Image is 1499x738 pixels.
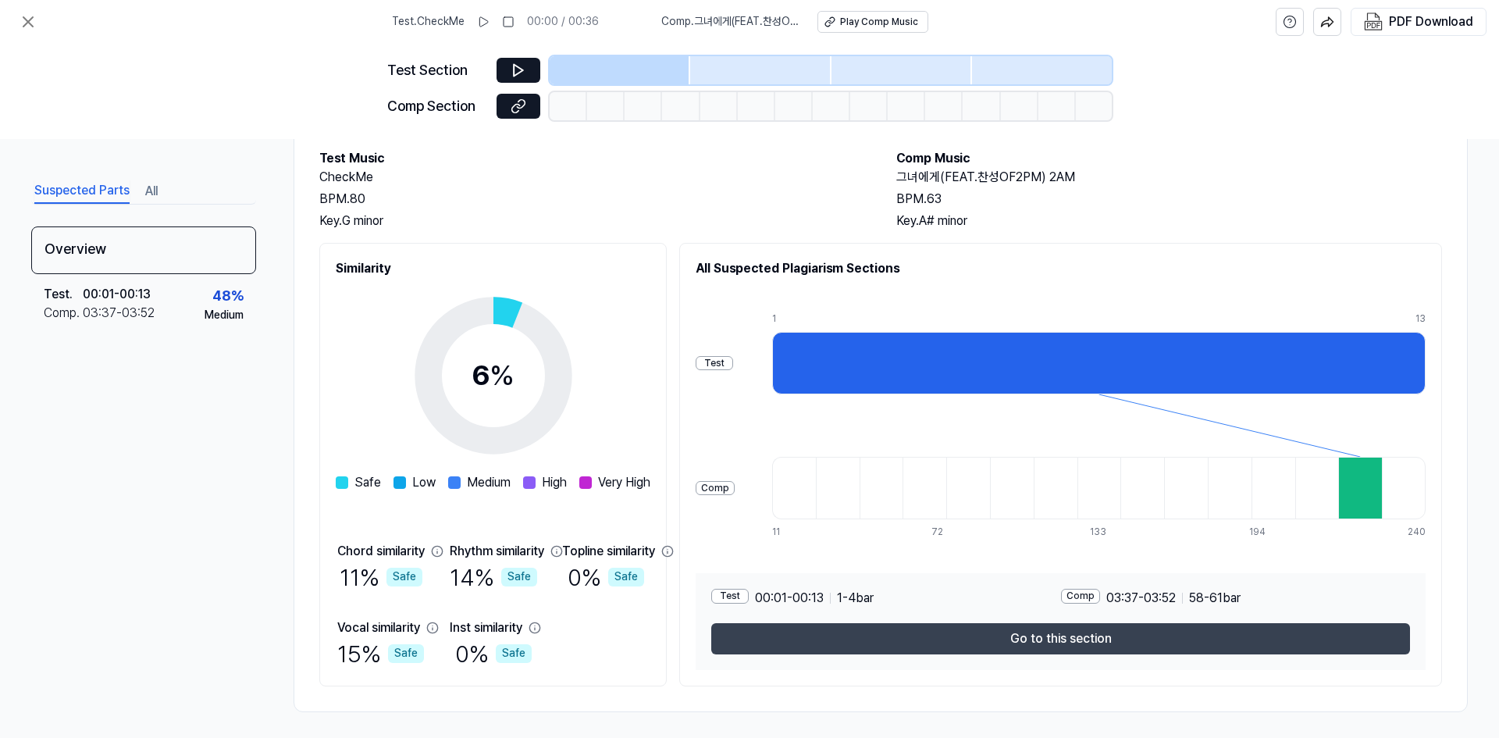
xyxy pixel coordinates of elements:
div: Vocal similarity [337,619,420,637]
span: Very High [598,473,650,492]
h2: All Suspected Plagiarism Sections [696,259,1426,278]
div: Safe [386,568,422,586]
div: Comp . [44,304,83,323]
div: BPM. 80 [319,190,865,209]
div: Safe [501,568,537,586]
div: 133 [1090,526,1134,539]
span: 00:01 - 00:13 [755,589,824,608]
div: Inst similarity [450,619,522,637]
span: 1 - 4 bar [837,589,874,608]
img: PDF Download [1364,12,1383,31]
div: Play Comp Music [840,16,918,29]
button: Play Comp Music [817,11,928,33]
h2: Similarity [336,259,650,278]
div: 00:00 / 00:36 [527,14,599,30]
span: High [542,473,567,492]
div: Comp [1061,589,1100,604]
div: 6 [472,355,515,397]
img: share [1320,15,1334,29]
span: 58 - 61 bar [1189,589,1241,608]
span: % [490,358,515,392]
div: 0 % [455,637,532,670]
h2: 그녀에게(FEAT.찬성OF2PM) 2AM [896,168,1442,187]
svg: help [1283,14,1297,30]
div: 194 [1249,526,1293,539]
div: 1 [772,312,1415,326]
h2: Test Music [319,149,865,168]
div: Test Section [387,59,487,82]
button: help [1276,8,1304,36]
div: Rhythm similarity [450,542,544,561]
span: 03:37 - 03:52 [1106,589,1176,608]
div: 14 % [450,561,537,594]
div: Comp Section [387,95,487,118]
div: 0 % [568,561,644,594]
button: Suspected Parts [34,179,130,204]
div: 240 [1408,526,1426,539]
button: Go to this section [711,623,1410,654]
span: Low [412,473,436,492]
div: Key. A# minor [896,212,1442,230]
div: Safe [496,644,532,663]
div: PDF Download [1389,12,1473,32]
h2: Comp Music [896,149,1442,168]
div: Medium [205,308,244,323]
div: 48 % [212,285,244,308]
h2: CheckMe [319,168,865,187]
span: Test . CheckMe [392,14,465,30]
button: PDF Download [1361,9,1476,35]
div: Test [711,589,749,604]
div: Key. G minor [319,212,865,230]
div: 11 [772,526,816,539]
span: Safe [354,473,381,492]
div: Topline similarity [562,542,655,561]
div: 13 [1415,312,1426,326]
div: Test . [44,285,83,304]
div: Safe [388,644,424,663]
div: Test [696,356,733,371]
div: Safe [608,568,644,586]
button: All [145,179,158,204]
div: 00:01 - 00:13 [83,285,151,304]
div: 03:37 - 03:52 [83,304,155,323]
div: Overview [31,226,256,274]
span: Medium [467,473,511,492]
div: 15 % [337,637,424,670]
div: Chord similarity [337,542,425,561]
div: Comp [696,481,735,496]
div: 11 % [340,561,422,594]
span: Comp . 그녀에게(FEAT.찬성OF2PM) 2AM [661,14,799,30]
div: BPM. 63 [896,190,1442,209]
div: 72 [931,526,975,539]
